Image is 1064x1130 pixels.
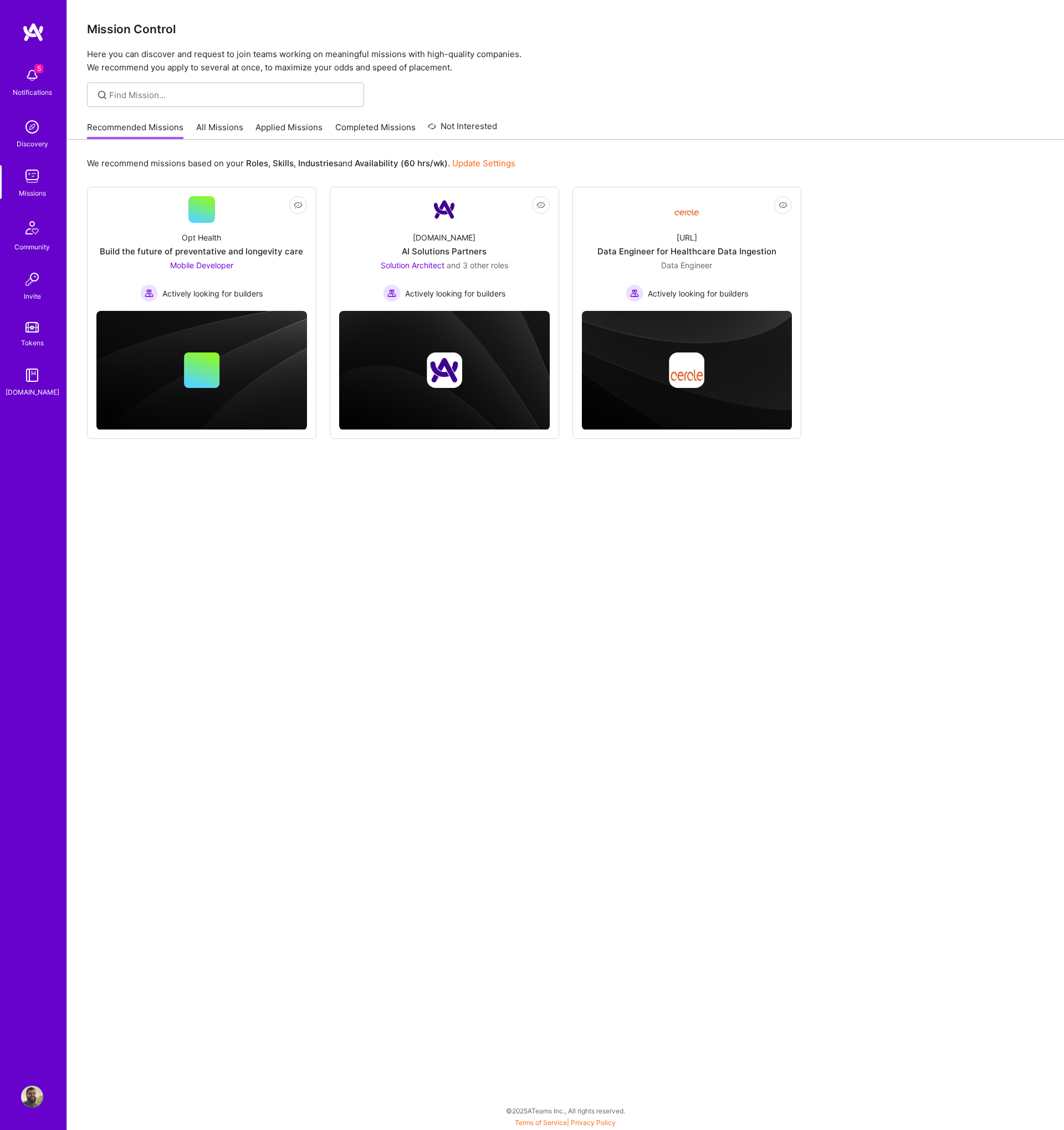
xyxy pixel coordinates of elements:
[21,364,43,386] img: guide book
[582,311,792,430] img: cover
[109,89,356,101] input: Find Mission...
[66,1097,1064,1124] div: © 2025 ATeams Inc., All rights reserved.
[339,311,550,430] img: cover
[21,337,44,349] div: Tokens
[515,1118,567,1127] a: Terms of Service
[87,22,1044,36] h3: Mission Control
[661,260,712,270] span: Data Engineer
[383,284,401,302] img: Actively looking for builders
[255,121,323,140] a: Applied Missions
[14,241,50,253] div: Community
[96,311,307,430] img: cover
[405,288,505,299] span: Actively looking for builders
[669,352,704,388] img: Company logo
[431,196,458,223] img: Company Logo
[339,196,550,302] a: Company Logo[DOMAIN_NAME]AI Solutions PartnersSolution Architect and 3 other rolesActively lookin...
[294,201,303,209] i: icon EyeClosed
[96,89,109,101] i: icon SearchGrey
[582,196,792,302] a: Company Logo[URL]Data Engineer for Healthcare Data IngestionData Engineer Actively looking for bu...
[673,201,700,219] img: Company Logo
[597,246,776,257] div: Data Engineer for Healthcare Data Ingestion
[355,158,448,168] b: Availability (60 hrs/wk)
[648,288,748,299] span: Actively looking for builders
[24,290,41,302] div: Invite
[19,187,46,199] div: Missions
[96,196,307,302] a: Opt HealthBuild the future of preventative and longevity careMobile Developer Actively looking fo...
[21,116,43,138] img: discovery
[452,158,515,168] a: Update Settings
[87,157,515,169] p: We recommend missions based on your , , and .
[677,232,697,243] div: [URL]
[447,260,508,270] span: and 3 other roles
[17,138,48,150] div: Discovery
[21,64,43,86] img: bell
[427,352,462,388] img: Company logo
[6,386,59,398] div: [DOMAIN_NAME]
[298,158,338,168] b: Industries
[170,260,233,270] span: Mobile Developer
[536,201,545,209] i: icon EyeClosed
[13,86,52,98] div: Notifications
[246,158,268,168] b: Roles
[21,1086,43,1108] img: User Avatar
[22,22,44,42] img: logo
[162,288,263,299] span: Actively looking for builders
[779,201,787,209] i: icon EyeClosed
[87,121,183,140] a: Recommended Missions
[140,284,158,302] img: Actively looking for builders
[626,284,643,302] img: Actively looking for builders
[18,1086,46,1108] a: User Avatar
[381,260,444,270] span: Solution Architect
[335,121,416,140] a: Completed Missions
[25,322,39,333] img: tokens
[515,1118,616,1127] span: |
[21,268,43,290] img: Invite
[413,232,475,243] div: [DOMAIN_NAME]
[182,232,221,243] div: Opt Health
[402,246,487,257] div: AI Solutions Partners
[21,165,43,187] img: teamwork
[571,1118,616,1127] a: Privacy Policy
[428,120,497,140] a: Not Interested
[273,158,294,168] b: Skills
[34,64,43,73] span: 5
[196,121,243,140] a: All Missions
[100,246,303,257] div: Build the future of preventative and longevity care
[87,48,1044,74] p: Here you can discover and request to join teams working on meaningful missions with high-quality ...
[19,214,45,241] img: Community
